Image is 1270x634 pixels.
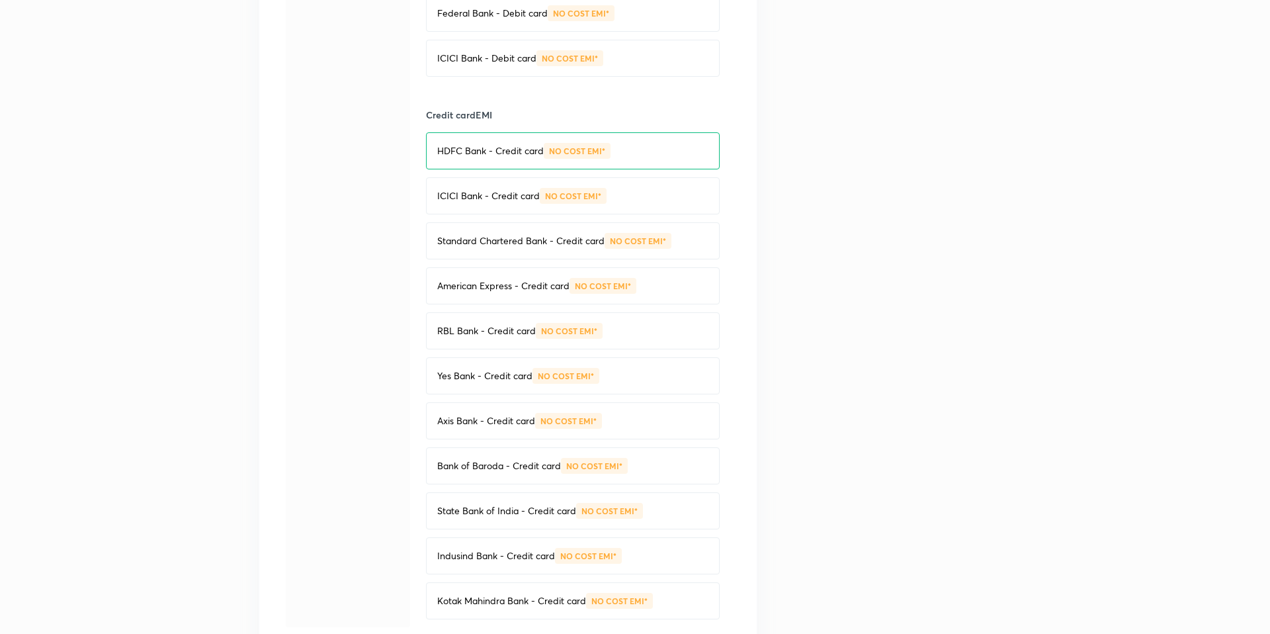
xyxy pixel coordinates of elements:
p: Yes Bank - Credit card [437,369,532,383]
p: NO COST EMI* [566,462,622,470]
p: ICICI Bank - Debit card [437,52,536,65]
p: State Bank of India - Credit card [437,504,576,518]
h6: Credit card EMI [426,109,720,122]
p: ICICI Bank - Credit card [437,189,540,203]
p: NO COST EMI* [541,327,597,335]
p: NO COST EMI* [560,552,616,560]
p: NO COST EMI* [553,9,609,17]
p: NO COST EMI* [542,54,598,62]
p: Kotak Mahindra Bank - Credit card [437,594,586,608]
p: HDFC Bank - Credit card [437,144,544,158]
p: Federal Bank - Debit card [437,7,548,20]
p: NO COST EMI* [581,507,638,515]
p: NO COST EMI* [540,417,597,425]
p: NO COST EMI* [545,192,601,200]
p: American Express - Credit card [437,279,570,293]
p: NO COST EMI* [549,147,605,155]
p: RBL Bank - Credit card [437,324,536,338]
p: NO COST EMI* [538,372,594,380]
p: Axis Bank - Credit card [437,414,535,428]
p: NO COST EMI* [610,237,666,245]
p: Bank of Baroda - Credit card [437,459,561,473]
p: Standard Chartered Bank - Credit card [437,234,605,248]
p: Indusind Bank - Credit card [437,549,555,563]
p: NO COST EMI* [575,282,631,290]
p: NO COST EMI* [591,597,648,605]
